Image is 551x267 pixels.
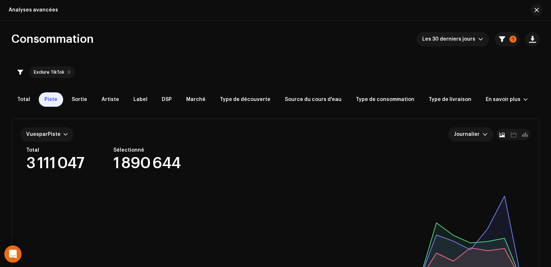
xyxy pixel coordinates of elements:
[356,97,414,102] span: Type de consommation
[113,147,181,153] div: Sélectionné
[486,97,521,102] div: En savoir plus
[429,97,471,102] span: Type de livraison
[4,245,22,263] div: Open Intercom Messenger
[220,97,270,102] span: Type de découverte
[186,97,206,102] span: Marché
[133,97,147,102] span: Label
[495,32,519,46] button: 1
[162,97,172,102] span: DSP
[285,97,342,102] span: Source du cours d'eau
[422,32,478,46] span: Les 30 derniers jours
[478,32,483,46] div: dropdown trigger
[482,127,488,142] div: dropdown trigger
[454,127,482,142] span: Journalier
[509,36,517,43] p-badge: 1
